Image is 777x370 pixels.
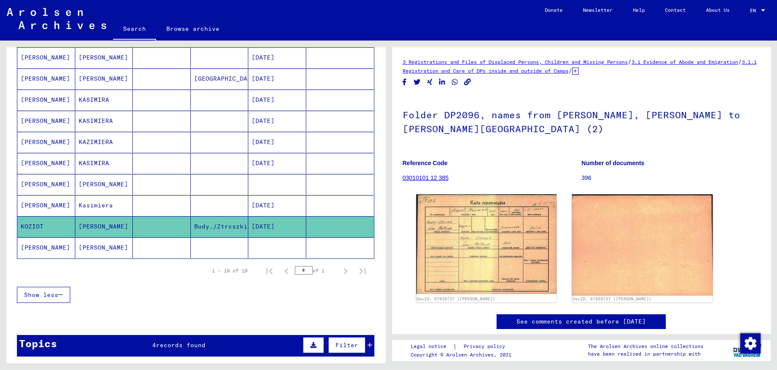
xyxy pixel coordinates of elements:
[738,58,742,65] span: /
[516,317,646,326] a: See comments created before [DATE]
[17,68,75,89] mat-cell: [PERSON_NAME]
[75,216,133,237] mat-cell: [PERSON_NAME]
[573,297,651,301] a: DocID: 67828737 ([PERSON_NAME])
[261,262,278,279] button: First page
[17,90,75,110] mat-cell: [PERSON_NAME]
[17,47,75,68] mat-cell: [PERSON_NAME]
[335,341,358,349] span: Filter
[75,153,133,174] mat-cell: KASIMIRA
[248,68,306,89] mat-cell: [DATE]
[411,342,453,351] a: Legal notice
[438,77,447,87] button: Share on LinkedIn
[75,174,133,195] mat-cell: [PERSON_NAME]
[17,237,75,258] mat-cell: [PERSON_NAME]
[403,95,761,147] h1: Folder DP2096, names from [PERSON_NAME], [PERSON_NAME] to [PERSON_NAME][GEOGRAPHIC_DATA] (2)
[17,287,70,303] button: Show less
[212,267,247,275] div: 1 – 19 of 19
[17,174,75,195] mat-cell: [PERSON_NAME]
[248,90,306,110] mat-cell: [DATE]
[628,58,631,65] span: /
[248,195,306,216] mat-cell: [DATE]
[75,237,133,258] mat-cell: [PERSON_NAME]
[278,262,295,279] button: Previous page
[248,47,306,68] mat-cell: [DATE]
[24,291,58,299] span: Show less
[191,216,249,237] mat-cell: Budy./Ztrcszki/Pow./Poltuk.
[450,77,459,87] button: Share on WhatsApp
[631,59,738,65] a: 3.1 Evidence of Abode and Emigration
[400,77,409,87] button: Share on Facebook
[582,174,760,182] p: 396
[295,267,337,275] div: of 1
[411,342,515,351] div: |
[740,333,761,354] img: Zustimmung ändern
[568,67,572,74] span: /
[75,111,133,131] mat-cell: KASIMIERA
[731,340,763,361] img: yv_logo.png
[75,132,133,152] mat-cell: KAZIMIERA
[75,47,133,68] mat-cell: [PERSON_NAME]
[17,216,75,237] mat-cell: KOZIOT
[17,132,75,152] mat-cell: [PERSON_NAME]
[156,341,206,349] span: records found
[411,351,515,359] p: Copyright © Arolsen Archives, 2021
[328,337,365,353] button: Filter
[75,90,133,110] mat-cell: KASIMIRA
[75,68,133,89] mat-cell: [PERSON_NAME]
[248,132,306,152] mat-cell: [DATE]
[457,342,515,351] a: Privacy policy
[416,194,557,294] img: 001.jpg
[75,195,133,216] mat-cell: Kasimiera
[191,68,249,89] mat-cell: [GEOGRAPHIC_DATA]
[354,262,371,279] button: Last page
[417,297,495,301] a: DocID: 67828737 ([PERSON_NAME])
[582,160,645,166] b: Number of documents
[248,216,306,237] mat-cell: [DATE]
[403,160,448,166] b: Reference Code
[156,19,230,39] a: Browse archive
[750,7,756,14] mat-select-trigger: EN
[248,111,306,131] mat-cell: [DATE]
[740,333,760,353] div: Zustimmung ändern
[426,77,434,87] button: Share on Xing
[413,77,422,87] button: Share on Twitter
[588,343,703,350] p: The Arolsen Archives online collections
[17,111,75,131] mat-cell: [PERSON_NAME]
[19,336,57,351] div: Topics
[403,59,628,65] a: 3 Registrations and Files of Displaced Persons, Children and Missing Persons
[113,19,156,41] a: Search
[248,153,306,174] mat-cell: [DATE]
[17,153,75,174] mat-cell: [PERSON_NAME]
[152,341,156,349] span: 4
[337,262,354,279] button: Next page
[17,195,75,216] mat-cell: [PERSON_NAME]
[572,194,713,295] img: 002.jpg
[588,350,703,358] p: have been realized in partnership with
[463,77,472,87] button: Copy link
[403,174,449,181] a: 03010101 12 385
[7,8,106,29] img: Arolsen_neg.svg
